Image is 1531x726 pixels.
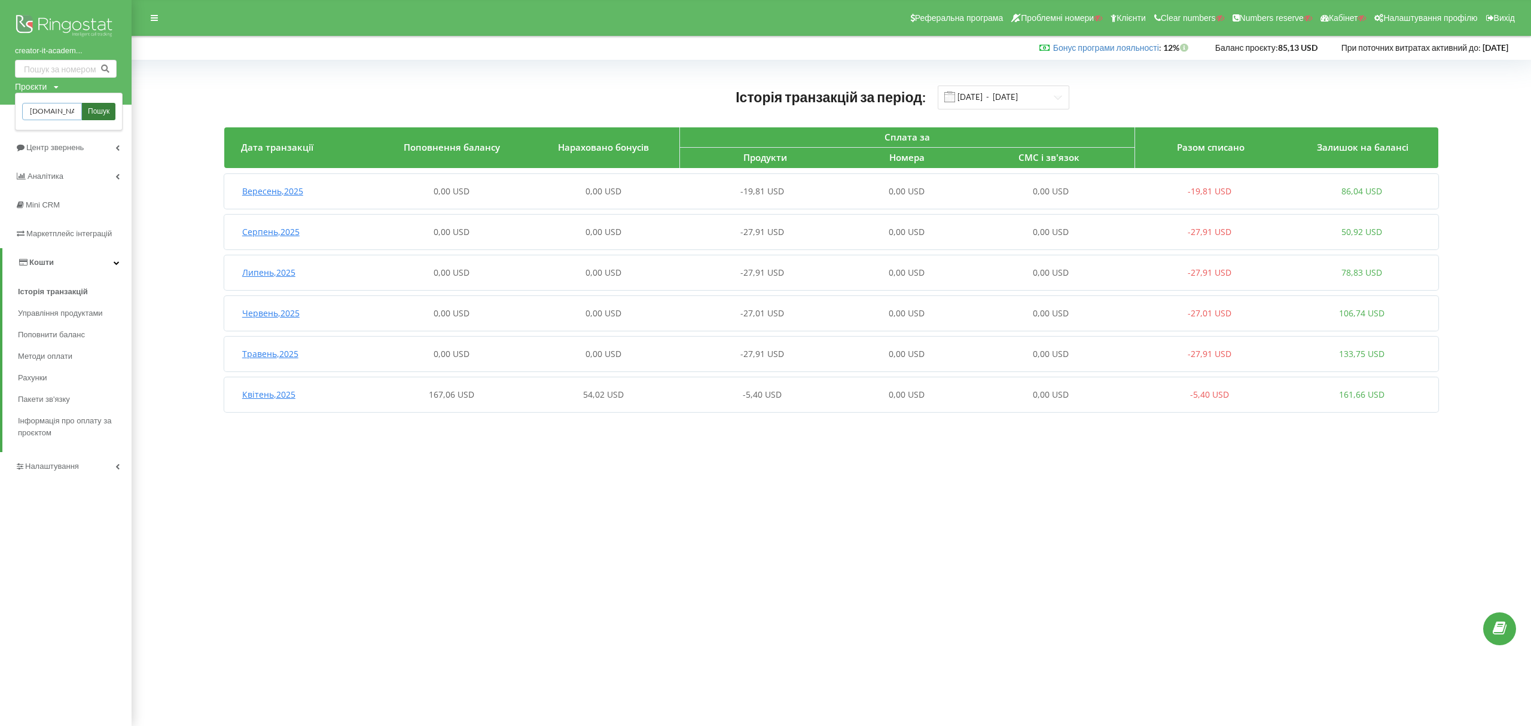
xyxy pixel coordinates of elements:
[585,267,621,278] span: 0,00 USD
[242,307,300,319] span: Червень , 2025
[18,393,70,405] span: Пакети зв'язку
[1053,42,1159,53] a: Бонус програми лояльності
[242,226,300,237] span: Серпень , 2025
[743,389,782,400] span: -5,40 USD
[1190,389,1229,400] span: -5,40 USD
[25,462,79,471] span: Налаштування
[1018,151,1079,163] span: СМС і зв'язок
[429,389,474,400] span: 167,06 USD
[1188,307,1231,319] span: -27,01 USD
[1341,226,1382,237] span: 50,92 USD
[18,303,132,324] a: Управління продуктами
[889,307,925,319] span: 0,00 USD
[18,329,85,341] span: Поповнити баланс
[915,13,1004,23] span: Реферальна програма
[740,348,784,359] span: -27,91 USD
[583,389,624,400] span: 54,02 USD
[18,286,88,298] span: Історія транзакцій
[740,307,784,319] span: -27,01 USD
[88,106,109,117] span: Пошук
[889,267,925,278] span: 0,00 USD
[1215,42,1278,53] span: Баланс проєкту:
[242,267,295,278] span: Липень , 2025
[885,131,930,143] span: Сплата за
[889,226,925,237] span: 0,00 USD
[1053,42,1161,53] span: :
[242,185,303,197] span: Вересень , 2025
[29,258,54,267] span: Кошти
[1317,141,1408,153] span: Залишок на балансі
[1033,226,1069,237] span: 0,00 USD
[28,172,63,181] span: Аналiтика
[1177,141,1245,153] span: Разом списано
[1033,185,1069,197] span: 0,00 USD
[1383,13,1477,23] span: Налаштування профілю
[434,185,469,197] span: 0,00 USD
[18,389,132,410] a: Пакети зв'язку
[1163,42,1191,53] strong: 12%
[26,229,112,238] span: Маркетплейс інтеграцій
[434,307,469,319] span: 0,00 USD
[1033,389,1069,400] span: 0,00 USD
[1188,267,1231,278] span: -27,91 USD
[82,103,115,120] a: Пошук
[18,346,132,367] a: Методи оплати
[1494,13,1515,23] span: Вихід
[404,141,500,153] span: Поповнення балансу
[1033,267,1069,278] span: 0,00 USD
[241,141,313,153] span: Дата транзакції
[2,248,132,277] a: Кошти
[242,389,295,400] span: Квітень , 2025
[889,389,925,400] span: 0,00 USD
[1339,307,1384,319] span: 106,74 USD
[1483,42,1508,53] strong: [DATE]
[18,324,132,346] a: Поповнити баланс
[1240,13,1304,23] span: Numbers reserve
[558,141,649,153] span: Нараховано бонусів
[15,81,47,93] div: Проєкти
[743,151,787,163] span: Продукти
[1188,348,1231,359] span: -27,91 USD
[434,348,469,359] span: 0,00 USD
[1188,185,1231,197] span: -19,81 USD
[18,410,132,444] a: Інформація про оплату за проєктом
[740,226,784,237] span: -27,91 USD
[1339,389,1384,400] span: 161,66 USD
[740,185,784,197] span: -19,81 USD
[1329,13,1358,23] span: Кабінет
[18,281,132,303] a: Історія транзакцій
[434,267,469,278] span: 0,00 USD
[889,151,925,163] span: Номера
[18,350,72,362] span: Методи оплати
[242,348,298,359] span: Травень , 2025
[585,307,621,319] span: 0,00 USD
[26,143,84,152] span: Центр звернень
[585,348,621,359] span: 0,00 USD
[1021,13,1094,23] span: Проблемні номери
[1161,13,1216,23] span: Clear numbers
[434,226,469,237] span: 0,00 USD
[889,348,925,359] span: 0,00 USD
[1278,42,1317,53] strong: 85,13 USD
[22,103,82,120] input: Пошук
[1033,307,1069,319] span: 0,00 USD
[889,185,925,197] span: 0,00 USD
[1339,348,1384,359] span: 133,75 USD
[1033,348,1069,359] span: 0,00 USD
[18,415,126,439] span: Інформація про оплату за проєктом
[585,185,621,197] span: 0,00 USD
[1341,267,1382,278] span: 78,83 USD
[26,200,60,209] span: Mini CRM
[1341,185,1382,197] span: 86,04 USD
[18,307,103,319] span: Управління продуктами
[18,367,132,389] a: Рахунки
[740,267,784,278] span: -27,91 USD
[15,60,117,78] input: Пошук за номером
[1341,42,1481,53] span: При поточних витратах активний до:
[1188,226,1231,237] span: -27,91 USD
[18,372,47,384] span: Рахунки
[736,89,926,105] span: Історія транзакцій за період:
[1117,13,1146,23] span: Клієнти
[15,12,117,42] img: Ringostat logo
[15,45,117,57] a: creator-it-academ...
